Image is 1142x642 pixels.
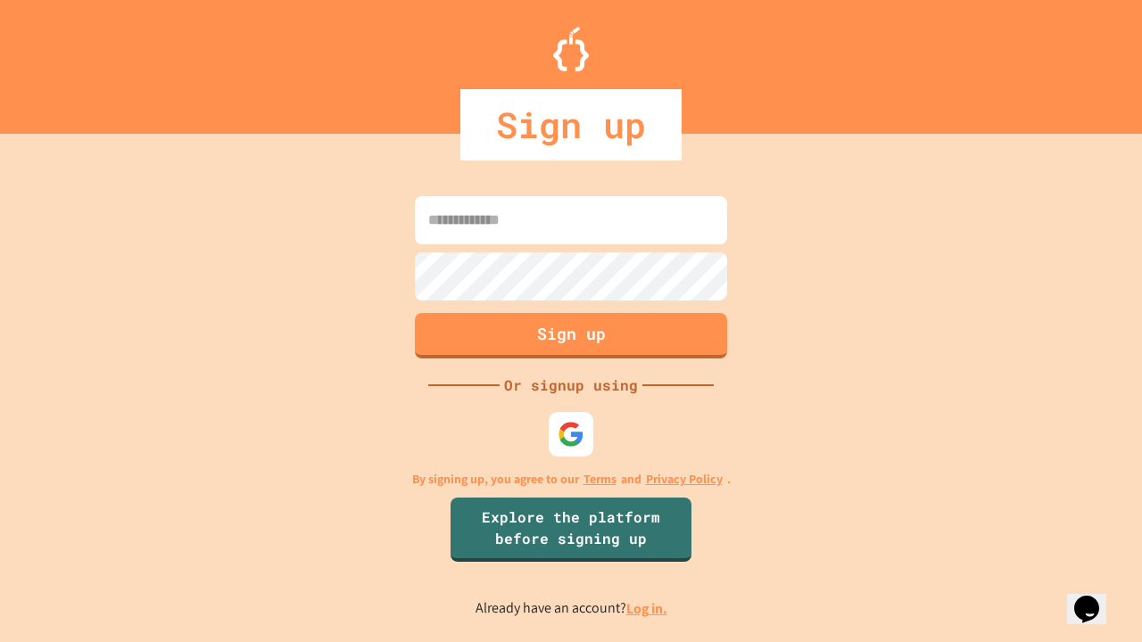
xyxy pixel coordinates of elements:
[1067,571,1124,624] iframe: chat widget
[583,470,617,489] a: Terms
[553,27,589,71] img: Logo.svg
[626,599,667,618] a: Log in.
[476,597,667,620] p: Already have an account?
[451,498,691,562] a: Explore the platform before signing up
[460,89,682,160] div: Sign up
[415,313,727,358] button: Sign up
[558,421,584,448] img: google-icon.svg
[412,470,731,489] p: By signing up, you agree to our and .
[500,374,642,396] div: Or signup using
[646,470,723,489] a: Privacy Policy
